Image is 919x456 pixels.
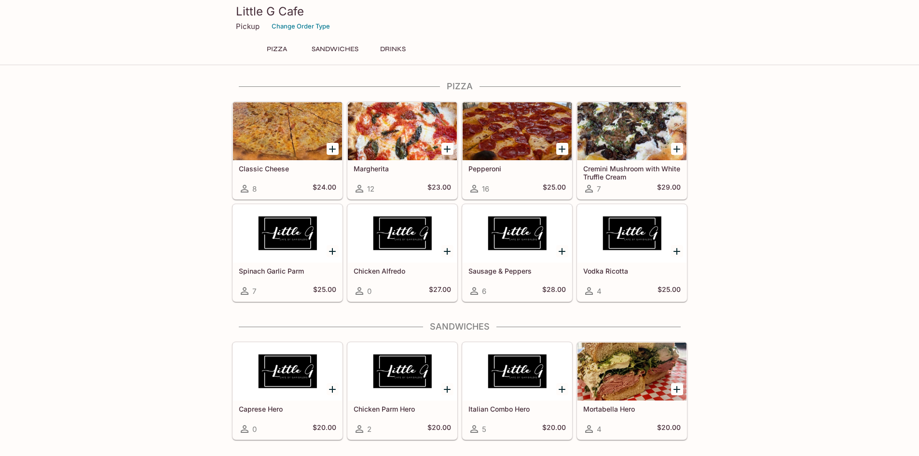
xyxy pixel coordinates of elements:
[348,205,457,263] div: Chicken Alfredo
[577,204,687,302] a: Vodka Ricotta4$25.00
[597,287,602,296] span: 4
[252,425,257,434] span: 0
[354,405,451,413] h5: Chicken Parm Hero
[232,81,687,92] h4: Pizza
[233,102,342,160] div: Classic Cheese
[671,383,683,395] button: Add Mortabella Hero
[354,267,451,275] h5: Chicken Alfredo
[267,19,334,34] button: Change Order Type
[468,405,566,413] h5: Italian Combo Hero
[252,287,256,296] span: 7
[327,383,339,395] button: Add Caprese Hero
[236,4,684,19] h3: Little G Cafe
[427,423,451,435] h5: $20.00
[367,287,371,296] span: 0
[441,245,453,257] button: Add Chicken Alfredo
[348,102,457,160] div: Margherita
[239,405,336,413] h5: Caprese Hero
[313,183,336,194] h5: $24.00
[429,285,451,297] h5: $27.00
[239,165,336,173] h5: Classic Cheese
[367,425,371,434] span: 2
[313,285,336,297] h5: $25.00
[463,102,572,160] div: Pepperoni
[327,143,339,155] button: Add Classic Cheese
[441,143,453,155] button: Add Margherita
[468,267,566,275] h5: Sausage & Peppers
[657,183,681,194] h5: $29.00
[427,183,451,194] h5: $23.00
[232,321,687,332] h4: Sandwiches
[347,342,457,440] a: Chicken Parm Hero2$20.00
[462,342,572,440] a: Italian Combo Hero5$20.00
[347,204,457,302] a: Chicken Alfredo0$27.00
[543,183,566,194] h5: $25.00
[348,343,457,401] div: Chicken Parm Hero
[233,343,342,401] div: Caprese Hero
[252,184,257,193] span: 8
[671,143,683,155] button: Add Cremini Mushroom with White Truffle Cream
[233,102,343,199] a: Classic Cheese8$24.00
[239,267,336,275] h5: Spinach Garlic Parm
[468,165,566,173] h5: Pepperoni
[583,267,681,275] h5: Vodka Ricotta
[597,425,602,434] span: 4
[556,383,568,395] button: Add Italian Combo Hero
[577,343,686,401] div: Mortabella Hero
[463,205,572,263] div: Sausage & Peppers
[482,287,486,296] span: 6
[556,143,568,155] button: Add Pepperoni
[657,423,681,435] h5: $20.00
[577,102,687,199] a: Cremini Mushroom with White Truffle Cream7$29.00
[354,165,451,173] h5: Margherita
[462,204,572,302] a: Sausage & Peppers6$28.00
[482,184,489,193] span: 16
[313,423,336,435] h5: $20.00
[233,204,343,302] a: Spinach Garlic Parm7$25.00
[327,245,339,257] button: Add Spinach Garlic Parm
[542,423,566,435] h5: $20.00
[577,102,686,160] div: Cremini Mushroom with White Truffle Cream
[306,42,364,56] button: Sandwiches
[255,42,299,56] button: Pizza
[367,184,374,193] span: 12
[658,285,681,297] h5: $25.00
[542,285,566,297] h5: $28.00
[577,205,686,263] div: Vodka Ricotta
[441,383,453,395] button: Add Chicken Parm Hero
[482,425,486,434] span: 5
[671,245,683,257] button: Add Vodka Ricotta
[597,184,601,193] span: 7
[577,342,687,440] a: Mortabella Hero4$20.00
[371,42,415,56] button: Drinks
[583,165,681,180] h5: Cremini Mushroom with White Truffle Cream
[347,102,457,199] a: Margherita12$23.00
[236,22,260,31] p: Pickup
[583,405,681,413] h5: Mortabella Hero
[463,343,572,401] div: Italian Combo Hero
[233,342,343,440] a: Caprese Hero0$20.00
[462,102,572,199] a: Pepperoni16$25.00
[233,205,342,263] div: Spinach Garlic Parm
[556,245,568,257] button: Add Sausage & Peppers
